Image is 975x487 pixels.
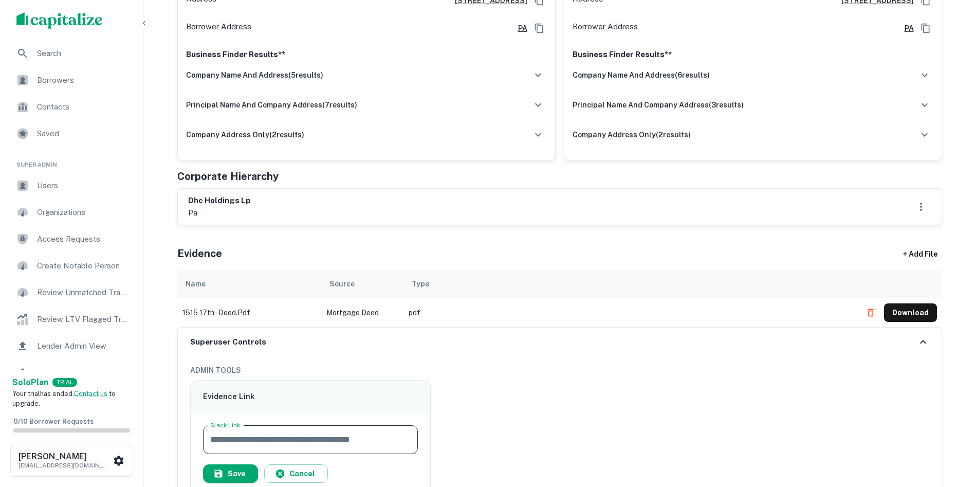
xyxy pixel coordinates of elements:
a: Users [8,173,135,198]
button: [PERSON_NAME][EMAIL_ADDRESS][DOMAIN_NAME] [10,445,133,477]
h6: Superuser Controls [190,336,266,348]
span: Create Notable Person [37,260,129,272]
h6: Evidence Link [203,391,418,403]
span: Borrower Info Requests [37,367,129,379]
h6: company address only ( 2 results) [573,129,691,140]
h5: Evidence [177,246,222,261]
span: Review LTV Flagged Transactions [37,313,129,326]
button: Copy Address [531,21,547,36]
div: + Add File [885,245,956,263]
iframe: Chat Widget [924,405,975,454]
a: Review LTV Flagged Transactions [8,307,135,332]
span: 0 / 10 Borrower Requests [13,418,94,425]
a: Contact us [74,390,107,398]
td: Mortgage Deed [321,298,403,327]
span: Your trial has ended. to upgrade. [12,390,116,408]
button: Cancel [264,464,328,483]
a: Borrower Info Requests [8,360,135,385]
p: pa [188,207,251,219]
a: Review Unmatched Transactions [8,280,135,305]
h6: principal name and company address ( 3 results) [573,99,744,111]
h6: [PERSON_NAME] [19,453,111,461]
th: Type [403,269,856,298]
h6: company name and address ( 6 results) [573,69,710,81]
button: Copy Address [918,21,933,36]
span: Borrowers [37,74,129,86]
a: Contacts [8,95,135,119]
p: Borrower Address [186,21,251,36]
span: Review Unmatched Transactions [37,286,129,299]
span: Organizations [37,206,129,219]
th: Name [177,269,321,298]
a: Lender Admin View [8,334,135,358]
span: Saved [37,128,129,140]
td: 1515 17th - deed.pdf [177,298,321,327]
label: Slack Link [210,421,241,429]
button: Download [884,303,937,322]
p: Business Finder Results** [573,48,933,61]
h6: principal name and company address ( 7 results) [186,99,357,111]
td: pdf [403,298,856,327]
a: Access Requests [8,227,135,251]
h6: company name and address ( 5 results) [186,69,323,81]
a: Create Notable Person [8,254,135,278]
div: Source [329,278,355,290]
a: SoloPlan [12,376,48,389]
li: Super Admin [8,148,135,173]
span: Users [37,179,129,192]
button: Save [203,464,258,483]
button: Delete file [861,304,880,321]
h6: company address only ( 2 results) [186,129,304,140]
th: Source [321,269,403,298]
a: PA [896,23,914,34]
h6: ADMIN TOOLS [190,365,929,376]
a: Search [8,41,135,66]
a: PA [510,23,527,34]
h5: Corporate Hierarchy [177,169,279,184]
p: Borrower Address [573,21,638,36]
span: Access Requests [37,233,129,245]
img: capitalize-logo.png [16,12,103,29]
div: Type [412,278,429,290]
span: Lender Admin View [37,340,129,352]
a: Saved [8,121,135,146]
a: Borrowers [8,68,135,93]
strong: Solo Plan [12,377,48,387]
p: Business Finder Results** [186,48,547,61]
a: Organizations [8,200,135,225]
span: Contacts [37,101,129,113]
div: Name [186,278,206,290]
span: Search [37,47,129,60]
div: scrollable content [177,269,942,327]
p: [EMAIL_ADDRESS][DOMAIN_NAME] [19,461,111,470]
h6: dhc holdings lp [188,195,251,207]
div: TRIAL [52,378,77,387]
